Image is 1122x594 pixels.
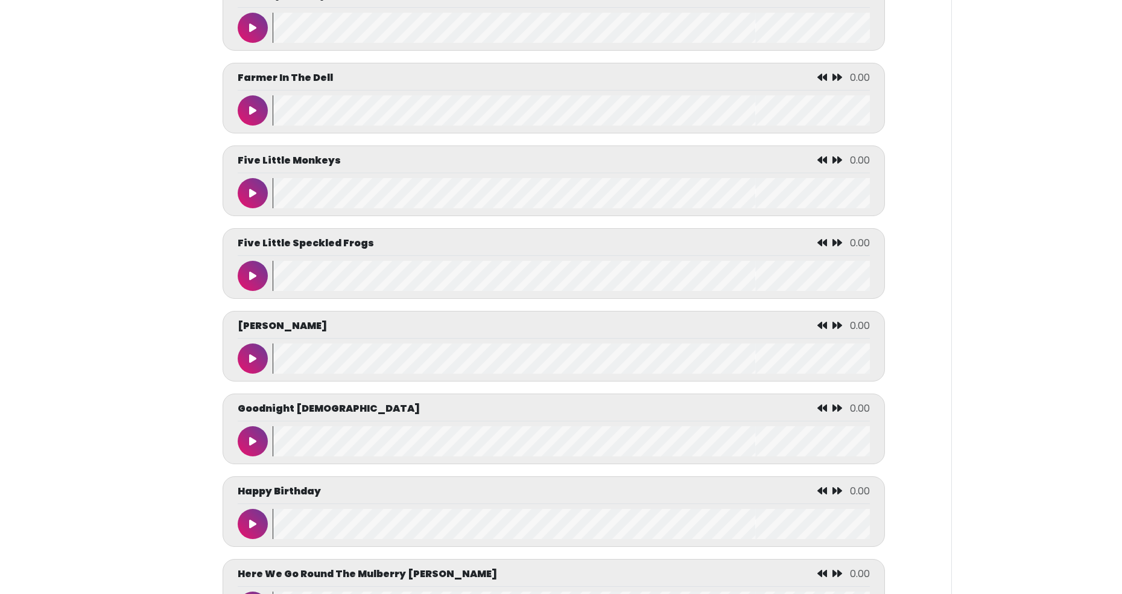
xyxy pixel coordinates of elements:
span: 0.00 [850,567,870,581]
p: Farmer In The Dell [238,71,333,85]
span: 0.00 [850,236,870,250]
span: 0.00 [850,484,870,498]
p: Here We Go Round The Mulberry [PERSON_NAME] [238,567,497,581]
p: Happy Birthday [238,484,321,499]
span: 0.00 [850,401,870,415]
p: [PERSON_NAME] [238,319,327,333]
p: Goodnight [DEMOGRAPHIC_DATA] [238,401,420,416]
span: 0.00 [850,319,870,333]
span: 0.00 [850,71,870,85]
p: Five Little Speckled Frogs [238,236,374,251]
p: Five Little Monkeys [238,153,341,168]
span: 0.00 [850,153,870,167]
